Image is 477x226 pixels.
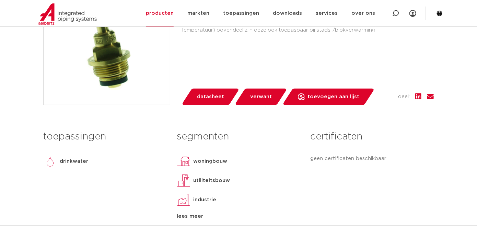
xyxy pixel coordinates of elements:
[311,155,434,163] p: geen certificaten beschikbaar
[43,130,166,144] h3: toepassingen
[311,130,434,144] h3: certificaten
[197,91,224,102] span: datasheet
[234,89,287,105] a: verwant
[60,157,88,166] p: drinkwater
[250,91,272,102] span: verwant
[409,6,416,21] div: my IPS
[398,93,410,101] span: deel:
[177,212,300,221] div: lees meer
[193,177,230,185] p: utiliteitsbouw
[193,157,227,166] p: woningbouw
[177,130,300,144] h3: segmenten
[177,193,190,207] img: industrie
[307,91,359,102] span: toevoegen aan lijst
[43,155,57,168] img: drinkwater
[193,196,216,204] p: industrie
[177,155,190,168] img: woningbouw
[181,89,240,105] a: datasheet
[177,174,190,188] img: utiliteitsbouw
